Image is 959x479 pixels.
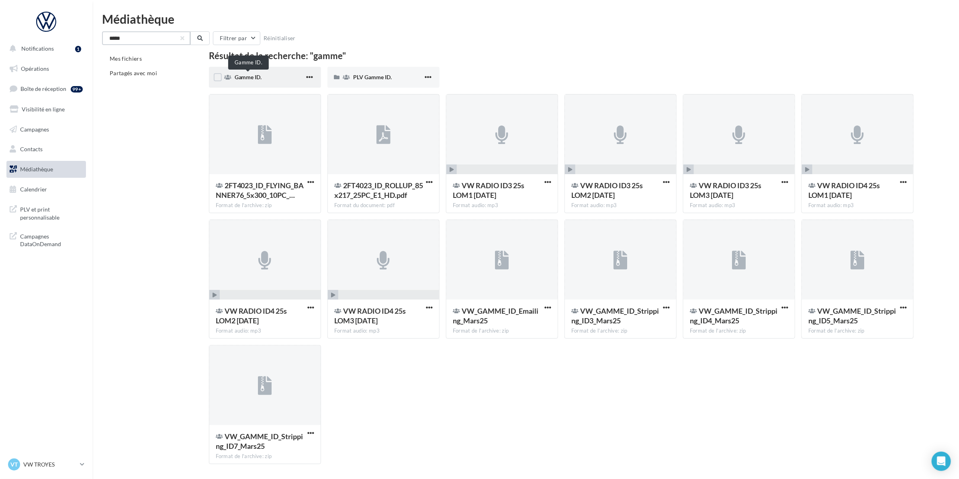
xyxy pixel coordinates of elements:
span: Partagés avec moi [110,70,157,76]
span: VW RADIO ID3 25s LOM3 11.03.25 [690,181,761,199]
span: VW_GAMME_ID_Stripping_ID5_Mars25 [808,306,896,325]
a: PLV et print personnalisable [5,201,88,224]
div: Format audio: mp3 [571,202,670,209]
div: Format audio: mp3 [216,327,314,335]
span: VW RADIO ID4 25s LOM1 11.03.25 [808,181,880,199]
div: Format de l'archive: zip [690,327,788,335]
span: Campagnes [20,125,49,132]
div: Format audio: mp3 [808,202,907,209]
a: Médiathèque [5,161,88,178]
div: 99+ [71,86,83,93]
span: Gamme ID. [235,74,262,80]
span: PLV et print personnalisable [20,204,83,221]
div: Résultat de la recherche: "gamme" [209,51,914,60]
div: Format de l'archive: zip [216,453,314,460]
button: Notifications 1 [5,40,84,57]
span: VW RADIO ID4 25s LOM2 11.03.25 [216,306,287,325]
div: Format de l'archive: zip [808,327,907,335]
div: Format de l'archive: zip [571,327,670,335]
div: 1 [75,46,81,52]
div: Format de l'archive: zip [453,327,551,335]
span: Opérations [21,65,49,72]
span: Médiathèque [20,166,53,173]
div: Format du document: pdf [334,202,433,209]
span: PLV Gamme ID. [353,74,392,80]
span: VW RADIO ID3 25s LOM1 11.03.25 [453,181,524,199]
div: Format audio: mp3 [690,202,788,209]
span: Mes fichiers [110,55,142,62]
span: Contacts [20,146,43,152]
div: Médiathèque [102,13,949,25]
span: VT [10,460,18,469]
button: Filtrer par [213,31,260,45]
span: 2FT4023_ID_FLYING_BANNER76_5x300_10PC_E1_HD.zip [216,181,304,199]
span: Calendrier [20,186,47,193]
a: Campagnes [5,121,88,138]
span: Boîte de réception [20,85,66,92]
span: Campagnes DataOnDemand [20,231,83,248]
span: 2FT4023_ID_ROLLUP_85x217_25PC_E1_HD.pdf [334,181,423,199]
div: Format de l'archive: zip [216,202,314,209]
div: Format audio: mp3 [453,202,551,209]
p: VW TROYES [23,460,77,469]
a: Campagnes DataOnDemand [5,228,88,251]
span: Notifications [21,45,54,52]
a: Calendrier [5,181,88,198]
a: Visibilité en ligne [5,101,88,118]
span: Visibilité en ligne [22,106,65,113]
a: Boîte de réception99+ [5,80,88,97]
div: Gamme ID. [228,56,269,70]
span: VW_GAMME_ID_Stripping_ID4_Mars25 [690,306,777,325]
span: VW RADIO ID4 25s LOM3 11.03.25 [334,306,406,325]
span: VW_GAMME_ID_Stripping_ID3_Mars25 [571,306,659,325]
button: Réinitialiser [260,33,299,43]
a: VT VW TROYES [6,457,86,472]
div: Open Intercom Messenger [932,452,951,471]
a: Contacts [5,141,88,158]
span: VW RADIO ID3 25s LOM2 11.03.25 [571,181,643,199]
a: Opérations [5,60,88,77]
span: VW_GAMME_ID_Stripping_ID7_Mars25 [216,432,303,450]
div: Format audio: mp3 [334,327,433,335]
span: VW_GAMME_ID_Emailing_Mars25 [453,306,538,325]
